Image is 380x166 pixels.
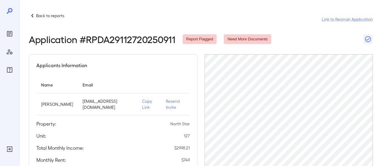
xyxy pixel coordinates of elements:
p: [PERSON_NAME] [41,101,73,107]
p: Resend Invite [166,98,185,110]
h5: Total Monthly Income: [36,144,84,152]
div: Manage Users [5,47,14,57]
div: Log Out [5,144,14,154]
span: Report Flagged [183,36,217,42]
h5: Property: [36,120,56,127]
h5: Unit: [36,132,46,139]
p: North Star [170,121,190,127]
table: simple table [36,76,190,115]
h5: Applicants Information [36,62,87,69]
h5: Monthly Rent: [36,156,66,164]
p: [EMAIL_ADDRESS][DOMAIN_NAME] [83,98,132,110]
p: Copy Link [142,98,156,110]
p: $ 2998.21 [174,145,190,151]
div: Reports [5,29,14,39]
p: 127 [184,133,190,139]
button: Close Report [363,34,373,44]
h2: Application # RPDA29112720250911 [29,34,175,45]
p: $ 749 [181,157,190,163]
a: Link to Resman Application [322,16,373,22]
div: FAQ [5,65,14,75]
th: Name [36,76,78,93]
span: Need More Documents [224,36,271,42]
p: Back to reports [36,13,64,19]
th: Email [78,76,137,93]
